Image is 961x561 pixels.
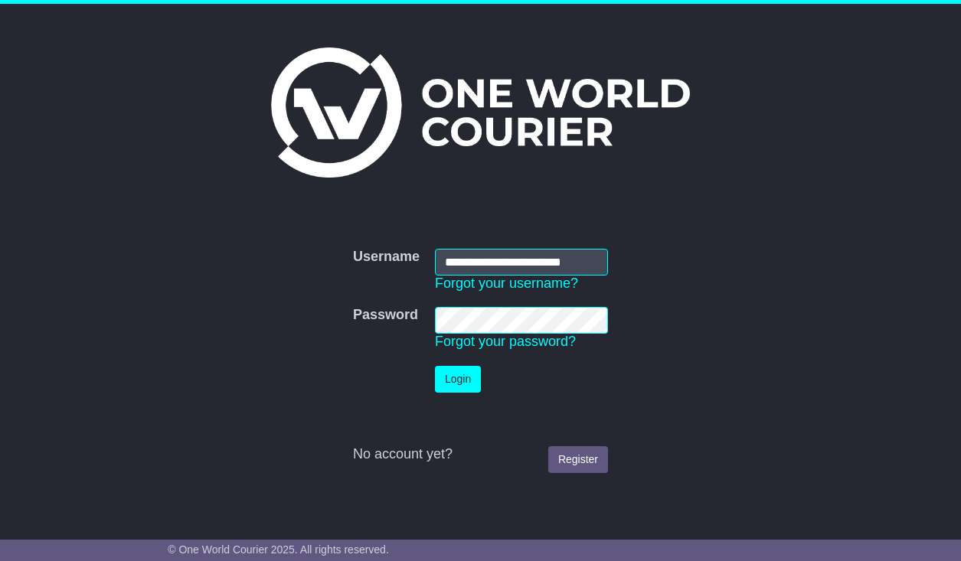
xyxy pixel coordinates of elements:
[353,249,420,266] label: Username
[168,543,389,556] span: © One World Courier 2025. All rights reserved.
[353,446,608,463] div: No account yet?
[435,276,578,291] a: Forgot your username?
[435,366,481,393] button: Login
[435,334,576,349] a: Forgot your password?
[548,446,608,473] a: Register
[353,307,418,324] label: Password
[271,47,689,178] img: One World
